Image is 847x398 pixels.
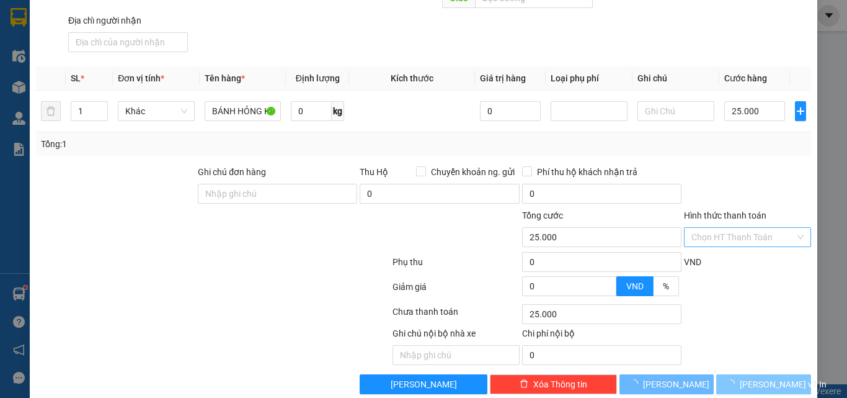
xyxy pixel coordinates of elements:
[632,66,719,91] th: Ghi chú
[684,210,766,220] label: Hình thức thanh toán
[118,73,164,83] span: Đơn vị tính
[198,167,266,177] label: Ghi chú đơn hàng
[480,73,526,83] span: Giá trị hàng
[740,378,827,391] span: [PERSON_NAME] và In
[684,257,701,267] span: VND
[626,281,644,291] span: VND
[480,101,541,121] input: 0
[637,101,714,121] input: Ghi Chú
[522,327,681,345] div: Chi phí nội bộ
[426,165,520,179] span: Chuyển khoản ng. gửi
[391,378,457,391] span: [PERSON_NAME]
[125,102,187,120] span: Khác
[392,345,520,365] input: Nhập ghi chú
[68,32,188,52] input: Địa chỉ của người nhận
[726,379,740,388] span: loading
[71,73,81,83] span: SL
[716,374,811,394] button: [PERSON_NAME] và In
[795,101,806,121] button: plus
[490,374,617,394] button: deleteXóa Thông tin
[360,374,487,394] button: [PERSON_NAME]
[332,101,344,121] span: kg
[663,281,669,291] span: %
[360,167,388,177] span: Thu Hộ
[391,305,521,327] div: Chưa thanh toán
[546,66,632,91] th: Loại phụ phí
[796,106,805,116] span: plus
[629,379,643,388] span: loading
[41,137,328,151] div: Tổng: 1
[68,14,188,27] div: Địa chỉ người nhận
[392,327,520,345] div: Ghi chú nội bộ nhà xe
[391,280,521,302] div: Giảm giá
[532,165,642,179] span: Phí thu hộ khách nhận trả
[619,374,714,394] button: [PERSON_NAME]
[522,210,563,220] span: Tổng cước
[198,184,357,204] input: Ghi chú đơn hàng
[391,73,433,83] span: Kích thước
[205,101,282,121] input: VD: Bàn, Ghế
[724,73,767,83] span: Cước hàng
[41,101,61,121] button: delete
[643,378,709,391] span: [PERSON_NAME]
[296,73,340,83] span: Định lượng
[520,379,528,389] span: delete
[533,378,587,391] span: Xóa Thông tin
[391,255,521,277] div: Phụ thu
[205,73,245,83] span: Tên hàng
